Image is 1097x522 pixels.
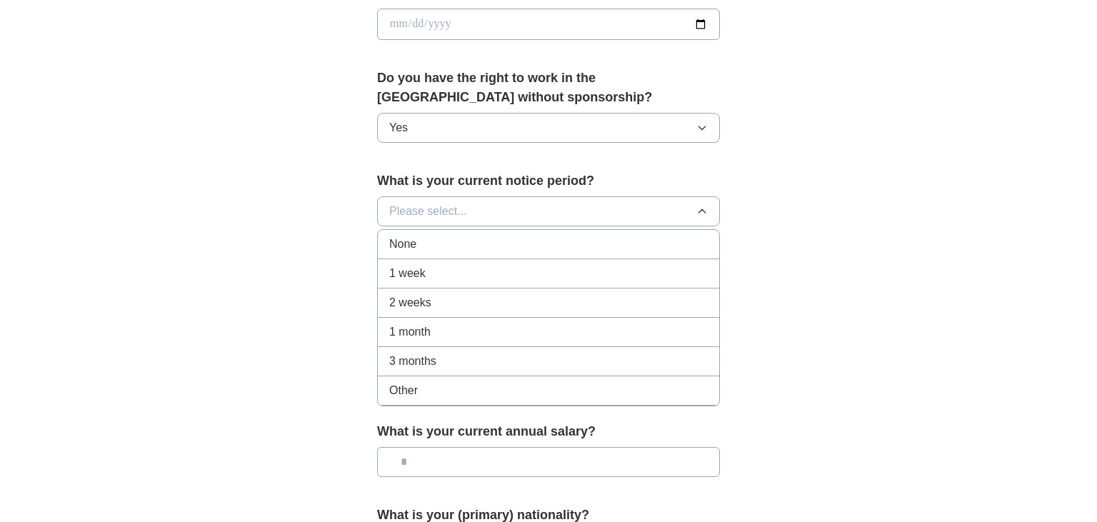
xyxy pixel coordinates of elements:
[389,382,418,399] span: Other
[389,323,431,341] span: 1 month
[377,113,720,143] button: Yes
[389,353,436,370] span: 3 months
[389,119,408,136] span: Yes
[389,203,467,220] span: Please select...
[377,69,720,107] label: Do you have the right to work in the [GEOGRAPHIC_DATA] without sponsorship?
[377,171,720,191] label: What is your current notice period?
[389,236,416,253] span: None
[377,196,720,226] button: Please select...
[377,422,720,441] label: What is your current annual salary?
[389,294,431,311] span: 2 weeks
[389,265,426,282] span: 1 week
